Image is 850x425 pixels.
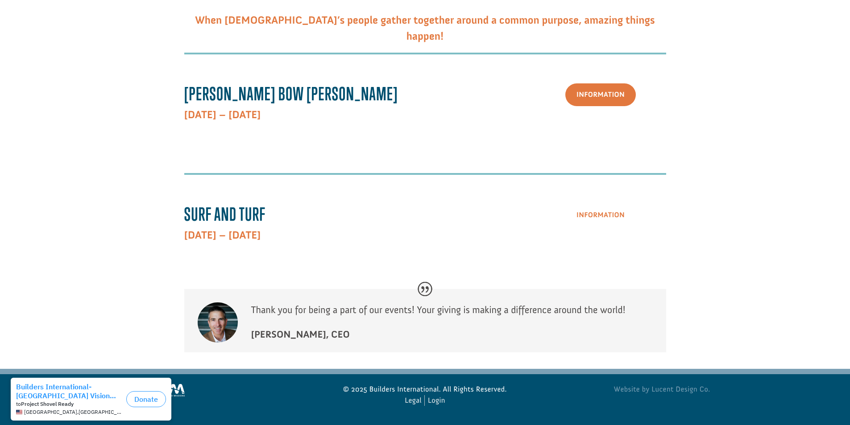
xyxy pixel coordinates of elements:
a: Website by Lucent Design Co. [524,384,710,395]
p: Thank you for being a part of our events! Your giving is making a difference around the world! [251,302,653,327]
a: Information [565,204,636,227]
strong: Project Shovel Ready [21,27,74,34]
span: [PERSON_NAME] Bow [PERSON_NAME] [184,83,398,104]
p: © 2025 Builders International. All Rights Reserved. [332,384,518,395]
span: [GEOGRAPHIC_DATA] , [GEOGRAPHIC_DATA] [24,36,123,42]
button: Donate [126,18,166,34]
strong: [PERSON_NAME], CEO [251,328,350,340]
a: Information [565,83,636,106]
div: Builders International- [GEOGRAPHIC_DATA] Vision Trip-personal reimburs donated $526 [16,9,123,27]
h3: Surf and Turf [184,204,412,229]
strong: [DATE] – [DATE] [184,229,261,242]
span: When [DEMOGRAPHIC_DATA]’s people gather together around a common purpose, amazing things happen! [195,14,655,43]
a: Login [428,395,445,406]
div: to [16,28,123,34]
strong: [DATE] – [DATE] [184,108,261,121]
a: Legal [405,395,422,406]
img: US.png [16,36,22,42]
